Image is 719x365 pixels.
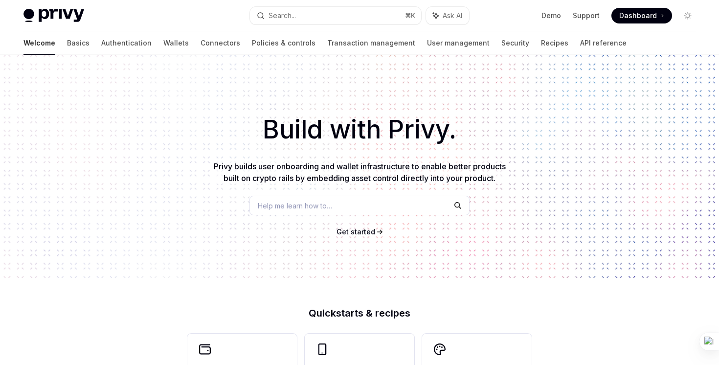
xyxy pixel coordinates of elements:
a: Get started [337,227,375,237]
a: Dashboard [611,8,672,23]
a: Demo [541,11,561,21]
span: Get started [337,228,375,236]
a: Basics [67,31,90,55]
span: Privy builds user onboarding and wallet infrastructure to enable better products built on crypto ... [214,161,506,183]
a: Authentication [101,31,152,55]
a: Recipes [541,31,568,55]
span: Help me learn how to… [258,201,332,211]
img: light logo [23,9,84,23]
button: Ask AI [426,7,469,24]
a: User management [427,31,490,55]
a: API reference [580,31,627,55]
a: Welcome [23,31,55,55]
div: Search... [269,10,296,22]
button: Search...⌘K [250,7,421,24]
span: ⌘ K [405,12,415,20]
a: Security [501,31,529,55]
a: Policies & controls [252,31,315,55]
a: Support [573,11,600,21]
a: Wallets [163,31,189,55]
h2: Quickstarts & recipes [187,308,532,318]
span: Ask AI [443,11,462,21]
span: Dashboard [619,11,657,21]
a: Transaction management [327,31,415,55]
a: Connectors [201,31,240,55]
h1: Build with Privy. [16,111,703,149]
button: Toggle dark mode [680,8,696,23]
